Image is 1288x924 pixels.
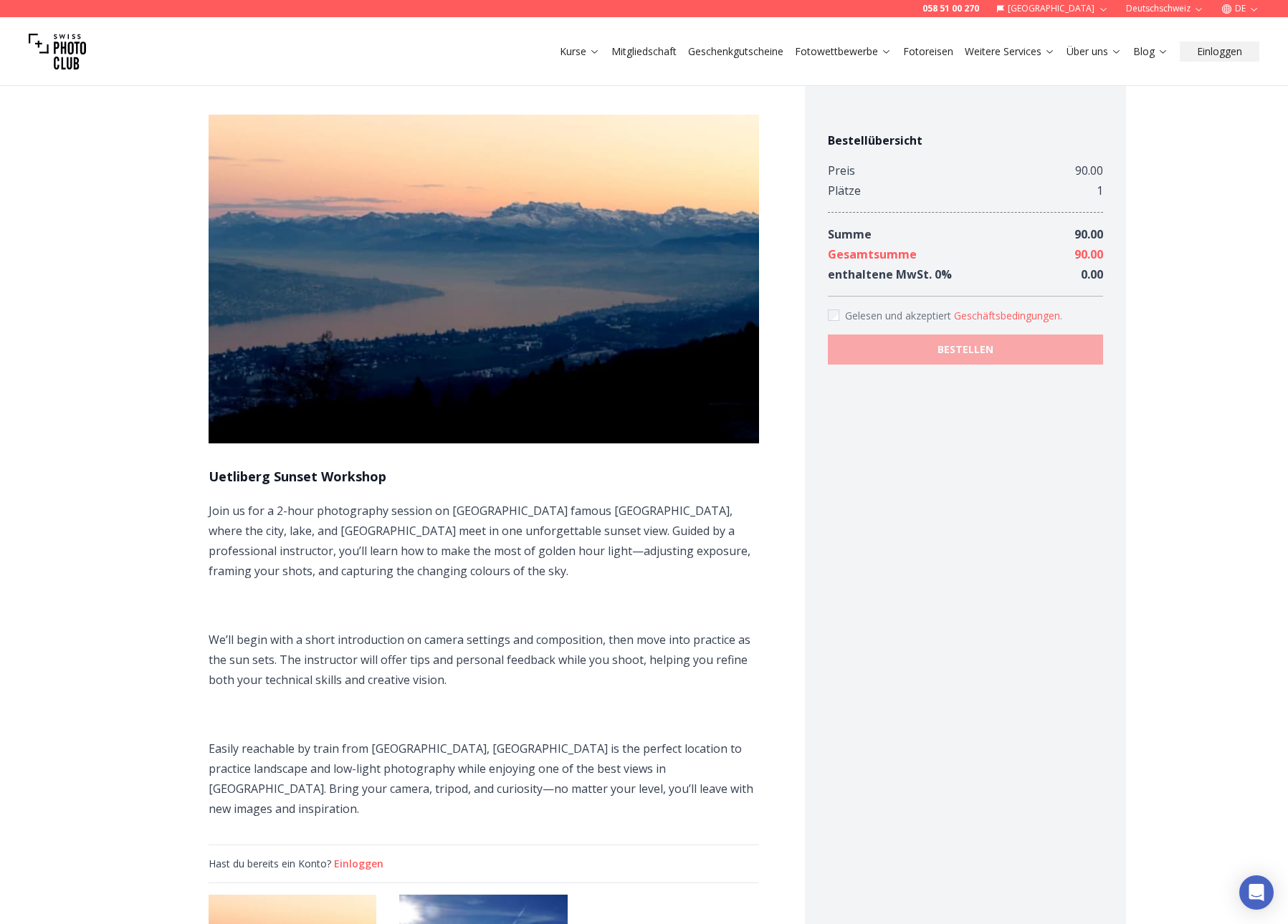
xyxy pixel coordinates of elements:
a: Fotowettbewerbe [795,44,892,59]
a: Mitgliedschaft [611,44,677,59]
a: Kurse [560,44,600,59]
a: 058 51 00 270 [922,3,979,14]
button: Weitere Services [959,42,1061,62]
button: Fotoreisen [897,42,959,62]
button: Mitgliedschaft [606,42,682,62]
button: Einloggen [1180,42,1259,62]
p: Easily reachable by train from [GEOGRAPHIC_DATA], [GEOGRAPHIC_DATA] is the perfect location to pr... [209,738,759,819]
div: 90.00 [1075,160,1103,181]
div: 1 [1097,181,1103,201]
div: Preis [828,160,855,181]
h1: Uetliberg Sunset Workshop [209,466,759,486]
div: Plätze [828,181,861,201]
button: Über uns [1061,42,1127,62]
button: Blog [1127,42,1174,62]
div: Hast du bereits ein Konto? [209,857,759,871]
span: Gelesen und akzeptiert [845,309,954,322]
button: Einloggen [334,857,383,871]
img: Swiss photo club [29,23,86,80]
a: Fotoreisen [903,44,953,59]
div: Gesamtsumme [828,244,917,264]
div: Open Intercom Messenger [1239,875,1274,910]
button: Geschenkgutscheine [682,42,789,62]
span: 0.00 [1081,266,1103,282]
button: Fotowettbewerbe [789,42,897,62]
p: Join us for a 2-hour photography session on [GEOGRAPHIC_DATA] famous [GEOGRAPHIC_DATA], where the... [209,501,759,581]
span: 90.00 [1074,226,1103,242]
button: BESTELLEN [828,335,1103,365]
div: enthaltene MwSt. 0 % [828,264,952,284]
a: Über uns [1067,44,1122,59]
div: Summe [828,224,872,244]
a: Weitere Services [965,44,1055,59]
input: Accept terms [828,309,839,321]
p: We’ll begin with a short introduction on camera settings and composition, then move into practice... [209,630,759,690]
a: Geschenkgutscheine [688,44,783,59]
button: Kurse [554,42,606,62]
img: Uetliberg Sunset Workshop [209,115,759,443]
b: BESTELLEN [938,342,993,357]
a: Blog [1133,44,1168,59]
button: Accept termsGelesen und akzeptiert [954,309,1062,323]
span: 90.00 [1074,246,1103,262]
h4: Bestellübersicht [828,132,1103,149]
